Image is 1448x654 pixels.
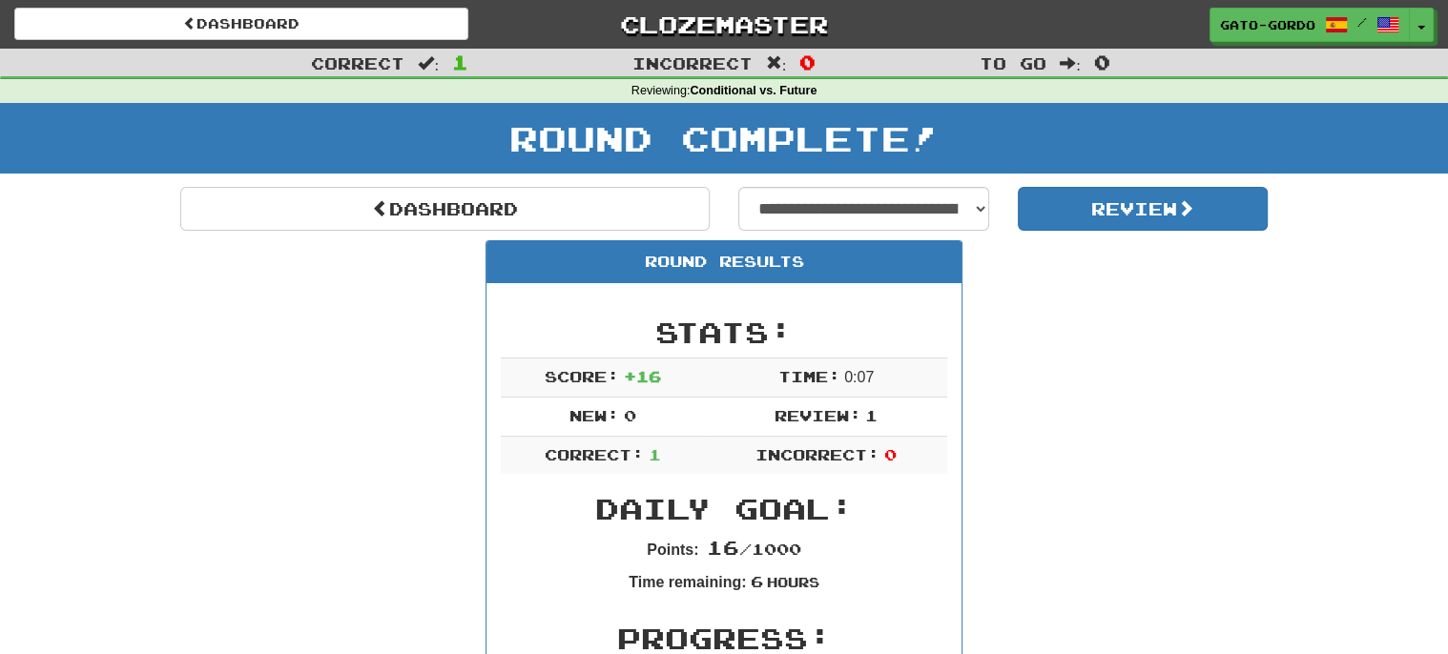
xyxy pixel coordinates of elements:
span: Correct: [545,445,644,463]
a: Clozemaster [497,8,951,41]
span: 0 [884,445,897,463]
strong: Time remaining: [629,574,746,590]
span: : [418,55,439,72]
span: Incorrect [632,53,753,72]
button: Review [1018,187,1269,231]
span: + 16 [624,367,661,385]
h2: Progress: [501,623,947,654]
span: 0 : 0 7 [844,369,874,385]
span: : [766,55,787,72]
a: Dashboard [180,187,710,231]
span: Incorrect: [755,445,879,463]
a: Gato-Gordo / [1210,8,1410,42]
a: Dashboard [14,8,468,40]
span: New: [569,406,619,424]
span: Time: [778,367,840,385]
span: Score: [545,367,619,385]
span: : [1060,55,1081,72]
span: 16 [707,536,739,559]
span: / [1357,15,1367,29]
small: Hours [767,574,819,590]
strong: Points: [647,542,698,558]
div: Round Results [486,241,962,283]
span: Gato-Gordo [1220,16,1315,33]
strong: Conditional vs. Future [690,84,817,97]
span: 6 [750,572,762,590]
span: Correct [311,53,404,72]
span: / 1000 [707,540,801,558]
h1: Round Complete! [7,119,1441,157]
span: 0 [799,51,816,73]
span: 1 [452,51,468,73]
span: 0 [624,406,636,424]
span: Review: [775,406,861,424]
span: 1 [649,445,661,463]
span: 0 [1094,51,1110,73]
h2: Stats: [501,317,947,348]
span: 1 [865,406,878,424]
span: To go [980,53,1046,72]
h2: Daily Goal: [501,493,947,524]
